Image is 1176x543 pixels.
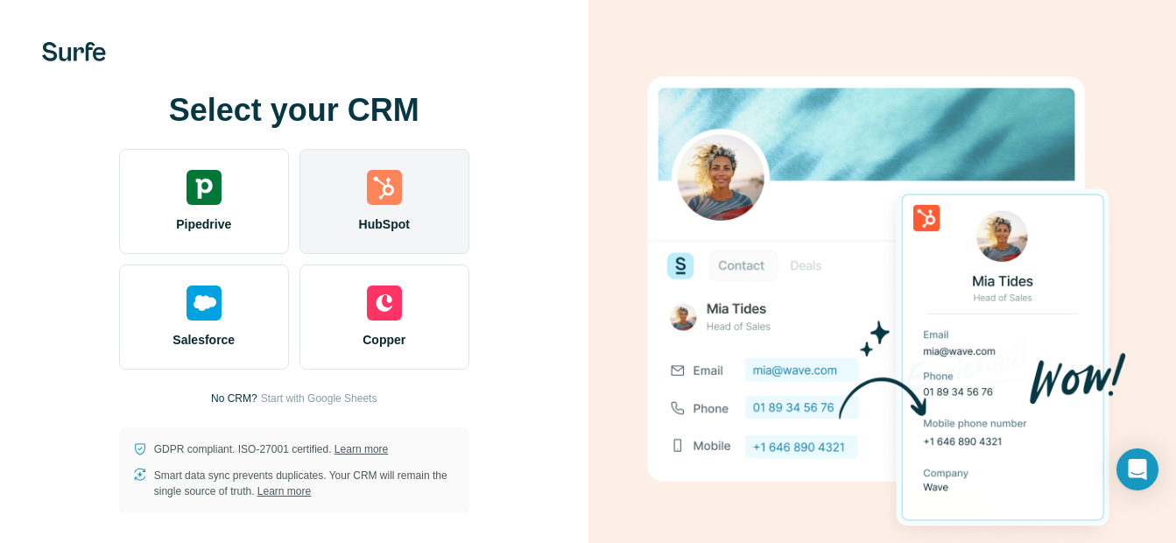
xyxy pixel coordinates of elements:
[154,468,455,499] p: Smart data sync prevents duplicates. Your CRM will remain the single source of truth.
[176,215,231,233] span: Pipedrive
[359,215,410,233] span: HubSpot
[363,331,405,349] span: Copper
[42,42,106,61] img: Surfe's logo
[119,93,469,128] h1: Select your CRM
[261,391,377,406] button: Start with Google Sheets
[1116,448,1158,490] div: Open Intercom Messenger
[367,286,402,321] img: copper's logo
[187,286,222,321] img: salesforce's logo
[367,170,402,205] img: hubspot's logo
[173,331,235,349] span: Salesforce
[211,391,257,406] p: No CRM?
[334,443,388,455] a: Learn more
[187,170,222,205] img: pipedrive's logo
[257,485,311,497] a: Learn more
[154,441,388,457] p: GDPR compliant. ISO-27001 certified.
